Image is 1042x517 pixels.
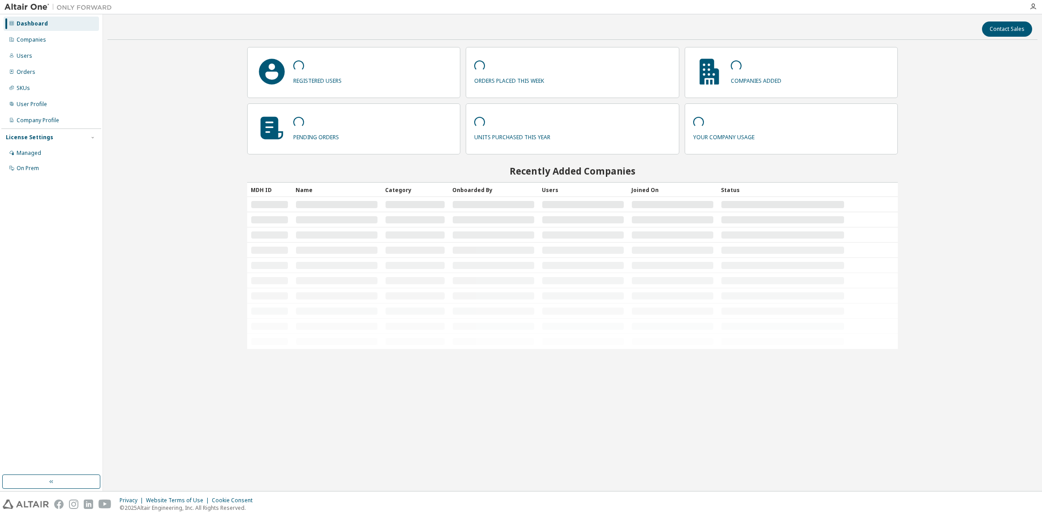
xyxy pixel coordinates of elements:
img: Altair One [4,3,116,12]
img: facebook.svg [54,500,64,509]
div: Privacy [120,497,146,504]
img: instagram.svg [69,500,78,509]
div: Website Terms of Use [146,497,212,504]
div: Onboarded By [452,183,535,197]
p: your company usage [693,131,755,141]
div: Name [296,183,378,197]
div: Users [17,52,32,60]
img: linkedin.svg [84,500,93,509]
div: Joined On [631,183,714,197]
div: Category [385,183,445,197]
img: altair_logo.svg [3,500,49,509]
div: Dashboard [17,20,48,27]
p: © 2025 Altair Engineering, Inc. All Rights Reserved. [120,504,258,512]
h2: Recently Added Companies [247,165,898,177]
button: Contact Sales [982,21,1032,37]
img: youtube.svg [99,500,111,509]
p: pending orders [293,131,339,141]
div: License Settings [6,134,53,141]
div: Managed [17,150,41,157]
p: orders placed this week [474,74,544,85]
p: registered users [293,74,342,85]
div: On Prem [17,165,39,172]
div: Cookie Consent [212,497,258,504]
div: Orders [17,68,35,76]
div: User Profile [17,101,47,108]
div: Company Profile [17,117,59,124]
div: SKUs [17,85,30,92]
div: Status [721,183,845,197]
div: MDH ID [251,183,288,197]
div: Companies [17,36,46,43]
div: Users [542,183,624,197]
p: units purchased this year [474,131,550,141]
p: companies added [731,74,781,85]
